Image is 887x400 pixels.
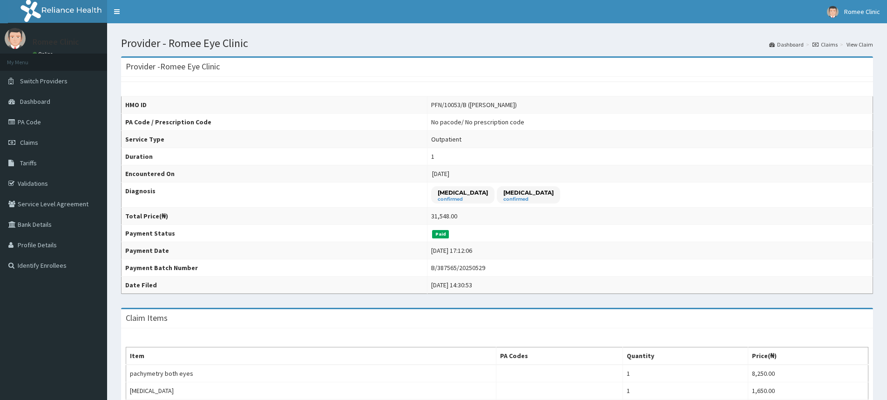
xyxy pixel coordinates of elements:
div: B/387565/20250529 [431,263,485,272]
span: Paid [432,230,449,238]
a: View Claim [846,41,873,48]
div: PFN/10053/B ([PERSON_NAME]) [431,100,517,109]
th: Payment Date [122,242,427,259]
h3: Claim Items [126,314,168,322]
span: Romee Clinic [844,7,880,16]
img: User Image [827,6,839,18]
td: pachymetry both eyes [126,365,496,382]
th: Diagnosis [122,183,427,208]
p: [MEDICAL_DATA] [438,189,488,197]
span: Tariffs [20,159,37,167]
a: Claims [813,41,838,48]
span: [DATE] [432,169,449,178]
small: confirmed [503,197,554,202]
h3: Provider - Romee Eye Clinic [126,62,220,71]
div: [DATE] 17:12:06 [431,246,472,255]
p: Romee Clinic [33,38,79,46]
th: Encountered On [122,165,427,183]
span: Claims [20,138,38,147]
td: 8,250.00 [748,365,868,382]
td: 1 [623,382,748,400]
th: Date Filed [122,277,427,294]
th: Payment Status [122,225,427,242]
div: No pacode / No prescription code [431,117,524,127]
th: Service Type [122,131,427,148]
th: HMO ID [122,96,427,114]
h1: Provider - Romee Eye Clinic [121,37,873,49]
th: Item [126,347,496,365]
th: Duration [122,148,427,165]
th: PA Codes [496,347,623,365]
td: 1 [623,365,748,382]
span: Switch Providers [20,77,68,85]
p: [MEDICAL_DATA] [503,189,554,197]
td: [MEDICAL_DATA] [126,382,496,400]
a: Online [33,51,55,57]
th: Total Price(₦) [122,208,427,225]
th: Price(₦) [748,347,868,365]
th: PA Code / Prescription Code [122,114,427,131]
th: Payment Batch Number [122,259,427,277]
div: 31,548.00 [431,211,457,221]
small: confirmed [438,197,488,202]
div: Outpatient [431,135,461,144]
td: 1,650.00 [748,382,868,400]
span: Dashboard [20,97,50,106]
div: [DATE] 14:30:53 [431,280,472,290]
img: User Image [5,28,26,49]
th: Quantity [623,347,748,365]
a: Dashboard [769,41,804,48]
div: 1 [431,152,434,161]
